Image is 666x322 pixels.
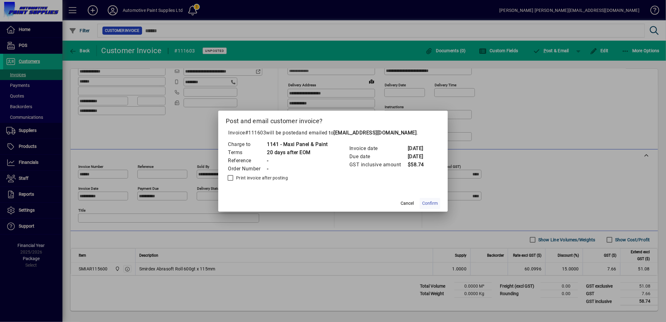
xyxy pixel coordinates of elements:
td: Invoice date [349,144,407,153]
td: $58.74 [407,161,432,169]
td: Reference [228,157,267,165]
span: Cancel [401,200,414,207]
td: 20 days after EOM [267,148,328,157]
span: #111603 [245,130,266,136]
button: Confirm [420,198,440,209]
span: Confirm [422,200,438,207]
td: [DATE] [407,144,432,153]
td: Due date [349,153,407,161]
button: Cancel [397,198,417,209]
td: [DATE] [407,153,432,161]
p: Invoice will be posted . [226,129,440,137]
td: Charge to [228,140,267,148]
h2: Post and email customer invoice? [218,111,448,129]
label: Print invoice after posting [235,175,288,181]
b: [EMAIL_ADDRESS][DOMAIN_NAME] [333,130,417,136]
td: Terms [228,148,267,157]
td: GST inclusive amount [349,161,407,169]
td: - [267,165,328,173]
td: - [267,157,328,165]
td: 1141 - Maxi Panel & Paint [267,140,328,148]
td: Order Number [228,165,267,173]
span: and emailed to [298,130,417,136]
